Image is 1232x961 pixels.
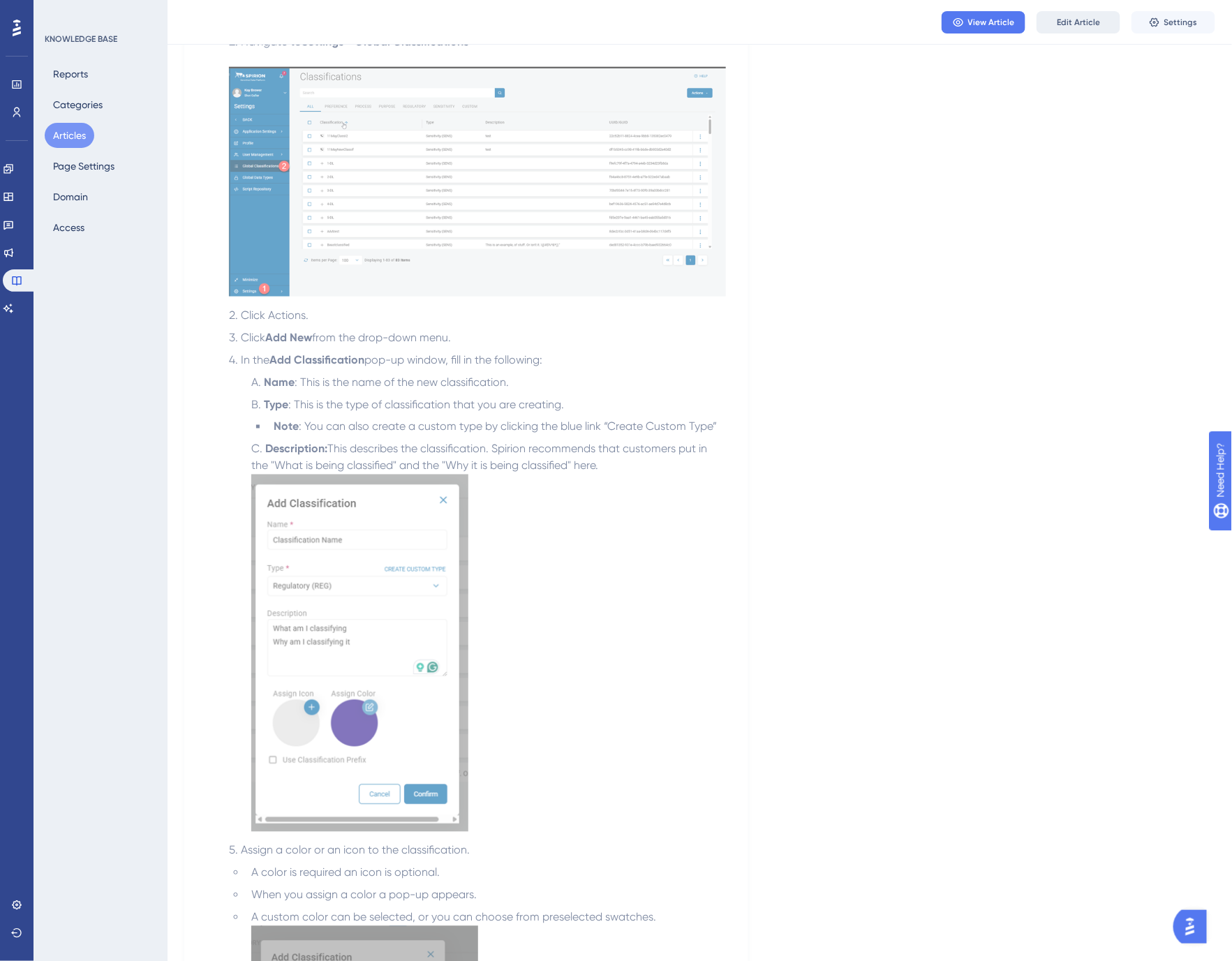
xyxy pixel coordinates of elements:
button: Articles [45,123,94,148]
iframe: UserGuiding AI Assistant Launcher [1173,906,1215,948]
span: : This is the name of the new classification. [295,375,509,389]
button: Edit Article [1037,11,1120,33]
button: Domain [45,184,96,209]
button: View Article [942,11,1025,33]
strong: Name [264,375,295,389]
span: A color is required an icon is optional. [251,866,440,879]
span: Assign a color or an icon to the classification. [241,844,470,857]
strong: Add Classification [269,353,364,366]
button: Reports [45,61,96,87]
button: Settings [1131,11,1215,33]
span: Need Help? [33,3,87,20]
span: When you assign a color a pop-up appears. [251,888,477,902]
strong: Add New [265,331,312,344]
span: In the [241,353,269,366]
span: Click [241,331,265,344]
span: : This is the type of classification that you are creating. [288,398,564,411]
span: pop-up window, fill in the following: [364,353,542,366]
button: Page Settings [45,154,123,179]
span: from the drop-down menu. [312,331,451,344]
span: This describes the classification. Spirion recommends that customers put in the "What is being cl... [251,442,710,472]
span: Edit Article [1057,17,1100,28]
span: Settings [1164,17,1198,28]
button: Categories [45,92,111,117]
strong: Note [274,420,299,433]
button: Access [45,215,93,240]
span: Click Actions. [241,308,309,322]
strong: Type [264,398,288,411]
div: KNOWLEDGE BASE [45,33,117,45]
span: : You can also create a custom type by clicking the blue link “Create Custom Type” [299,420,717,433]
span: A custom color can be selected, or you can choose from preselected swatches. [251,911,656,924]
span: View Article [968,17,1015,28]
strong: Description: [265,442,327,456]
